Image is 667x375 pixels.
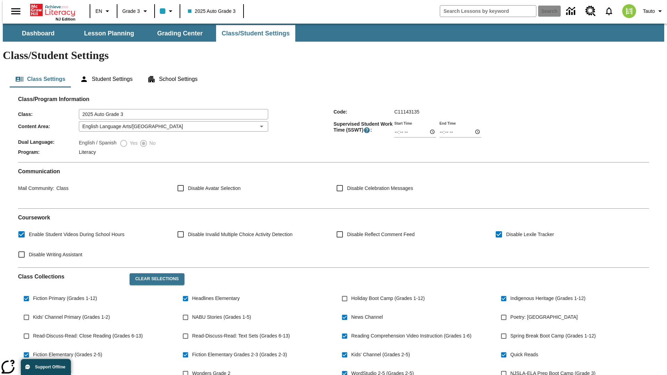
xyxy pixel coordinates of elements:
[92,5,115,17] button: Language: EN, Select a language
[192,351,287,358] span: Fiction Elementary Grades 2-3 (Grades 2-3)
[35,365,65,369] span: Support Offline
[96,8,102,15] span: EN
[148,140,156,147] span: No
[79,139,116,148] label: English / Spanish
[3,25,73,42] button: Dashboard
[643,8,655,15] span: Tauto
[562,2,581,21] a: Data Center
[21,359,71,375] button: Support Offline
[84,30,134,37] span: Lesson Planning
[439,120,456,126] label: End Time
[18,111,79,117] span: Class :
[351,351,410,358] span: Kids' Channel (Grades 2-5)
[79,121,268,132] div: English Language Arts/[GEOGRAPHIC_DATA]
[510,295,585,302] span: Indigenous Heritage (Grades 1-12)
[510,314,578,321] span: Poetry: [GEOGRAPHIC_DATA]
[347,231,415,238] span: Disable Reflect Comment Feed
[3,25,296,42] div: SubNavbar
[222,30,290,37] span: Class/Student Settings
[74,25,144,42] button: Lesson Planning
[142,71,203,87] button: School Settings
[130,273,184,285] button: Clear Selections
[581,2,600,20] a: Resource Center, Will open in new tab
[192,295,240,302] span: Headlines Elementary
[394,109,419,115] span: C11143135
[18,124,79,129] span: Content Area :
[30,3,75,17] a: Home
[440,6,536,17] input: search field
[30,2,75,21] div: Home
[122,8,140,15] span: Grade 3
[18,168,649,203] div: Communication
[188,185,241,192] span: Disable Avatar Selection
[18,214,649,262] div: Coursework
[18,214,649,221] h2: Course work
[510,351,538,358] span: Quick Reads
[351,295,425,302] span: Holiday Boot Camp (Grades 1-12)
[18,168,649,175] h2: Communication
[157,30,203,37] span: Grading Center
[120,5,152,17] button: Grade: Grade 3, Select a grade
[10,71,71,87] button: Class Settings
[22,30,55,37] span: Dashboard
[18,96,649,102] h2: Class/Program Information
[33,332,143,340] span: Read-Discuss-Read: Close Reading (Grades 6-13)
[18,103,649,157] div: Class/Program Information
[3,49,664,62] h1: Class/Student Settings
[216,25,295,42] button: Class/Student Settings
[622,4,636,18] img: avatar image
[333,109,394,115] span: Code :
[18,273,124,280] h2: Class Collections
[640,5,667,17] button: Profile/Settings
[54,185,68,191] span: Class
[18,149,79,155] span: Program :
[188,231,293,238] span: Disable Invalid Multiple Choice Activity Detection
[145,25,215,42] button: Grading Center
[351,332,471,340] span: Reading Comprehension Video Instruction (Grades 1-6)
[10,71,657,87] div: Class/Student Settings
[79,109,268,119] input: Class
[510,332,596,340] span: Spring Break Boot Camp (Grades 1-12)
[6,1,26,22] button: Open side menu
[56,17,75,21] span: NJ Edition
[394,120,412,126] label: Start Time
[33,295,97,302] span: Fiction Primary (Grades 1-12)
[192,314,251,321] span: NABU Stories (Grades 1-5)
[33,351,102,358] span: Fiction Elementary (Grades 2-5)
[29,231,124,238] span: Enable Student Videos During School Hours
[506,231,554,238] span: Disable Lexile Tracker
[618,2,640,20] button: Select a new avatar
[188,8,236,15] span: 2025 Auto Grade 3
[347,185,413,192] span: Disable Celebration Messages
[3,24,664,42] div: SubNavbar
[18,139,79,145] span: Dual Language :
[18,185,54,191] span: Mail Community :
[33,314,110,321] span: Kids' Channel Primary (Grades 1-2)
[79,149,96,155] span: Literacy
[600,2,618,20] a: Notifications
[74,71,138,87] button: Student Settings
[363,127,370,134] button: Supervised Student Work Time is the timeframe when students can take LevelSet and when lessons ar...
[351,314,383,321] span: News Channel
[333,121,394,134] span: Supervised Student Work Time (SSWT) :
[192,332,290,340] span: Read-Discuss-Read: Text Sets (Grades 6-13)
[128,140,138,147] span: Yes
[29,251,82,258] span: Disable Writing Assistant
[157,5,178,17] button: Class color is light blue. Change class color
